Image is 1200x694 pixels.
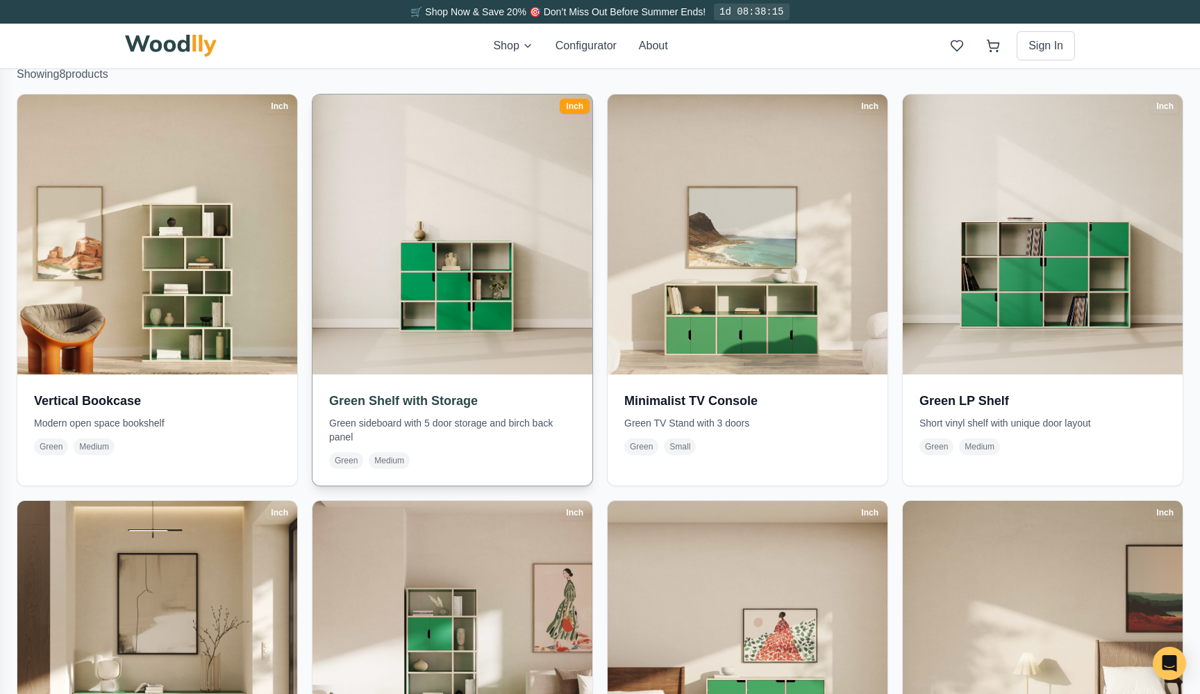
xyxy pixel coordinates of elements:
h3: Minimalist TV Console [624,391,871,411]
p: Short vinyl shelf with unique door layout [919,416,1166,430]
p: Green TV Stand with 3 doors [624,416,871,430]
div: Inch [560,99,590,114]
h3: Green Shelf with Storage [329,391,576,411]
button: Shop [493,38,533,54]
span: Medium [959,438,1000,455]
div: Inch [1150,99,1180,114]
span: Green [624,438,658,455]
img: Green Shelf with Storage [306,88,599,381]
p: Showing 8 product s [17,66,1183,83]
span: Green [919,438,953,455]
h3: Green LP Shelf [919,391,1166,411]
div: Inch [1150,505,1180,520]
span: Medium [369,452,410,469]
img: Woodlly [125,35,217,57]
div: Inch [265,99,294,114]
button: About [639,38,668,54]
img: Vertical Bookcase [17,94,297,374]
button: Sign In [1017,31,1075,60]
span: Green [34,438,68,455]
div: 1d 08:38:15 [714,3,789,20]
div: Inch [560,505,590,520]
button: Configurator [556,38,617,54]
div: Inch [855,99,885,114]
h3: Vertical Bookcase [34,391,281,411]
div: Open Intercom Messenger [1153,647,1186,680]
span: Small [664,438,696,455]
span: Green [329,452,363,469]
span: Medium [74,438,115,455]
span: 🛒 Shop Now & Save 20% 🎯 Don’t Miss Out Before Summer Ends! [410,6,706,17]
img: Green LP Shelf [903,94,1183,374]
div: Inch [265,505,294,520]
div: Inch [855,505,885,520]
p: Modern open space bookshelf [34,416,281,430]
img: Minimalist TV Console [608,94,887,374]
p: Green sideboard with 5 door storage and birch back panel [329,416,576,444]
